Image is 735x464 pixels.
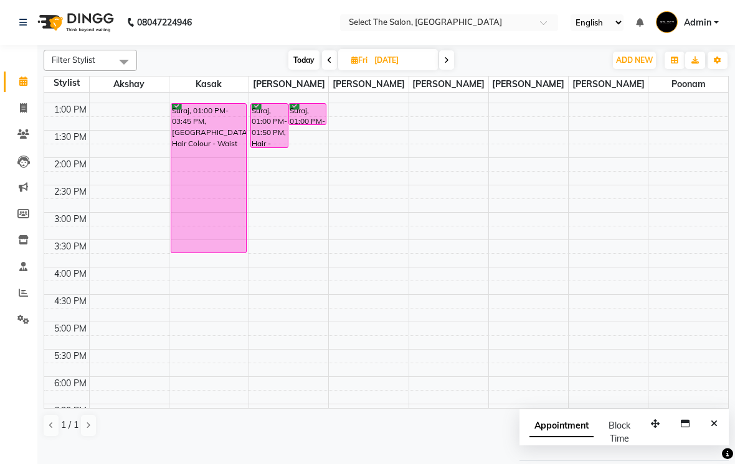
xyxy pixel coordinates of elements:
span: Fri [348,55,371,65]
div: 2:00 PM [52,158,89,171]
b: 08047224946 [137,5,192,40]
div: 4:00 PM [52,267,89,281]
div: Suraj, 01:00 PM-01:25 PM, Face - [PERSON_NAME] trim [289,104,326,124]
div: Suraj, 01:00 PM-03:45 PM, [GEOGRAPHIC_DATA] Hair Colour - Waist [171,104,246,253]
div: Stylist [44,77,89,90]
div: 4:30 PM [52,295,89,308]
div: 3:00 PM [52,213,89,226]
div: 1:00 PM [52,103,89,116]
span: Filter Stylist [52,55,95,65]
span: Poonam [648,77,728,92]
span: 1 / 1 [61,419,78,432]
span: [PERSON_NAME] [329,77,408,92]
span: Akshay [90,77,169,92]
span: Kasak [169,77,249,92]
div: 5:00 PM [52,322,89,335]
button: Close [705,414,723,434]
div: 6:00 PM [52,377,89,390]
input: 2025-09-05 [371,51,433,70]
div: 1:30 PM [52,131,89,144]
span: [PERSON_NAME] [489,77,568,92]
div: 3:30 PM [52,240,89,253]
span: ADD NEW [616,55,653,65]
span: Today [288,50,320,70]
span: Appointment [529,415,594,437]
img: Admin [656,11,678,33]
span: [PERSON_NAME] [569,77,648,92]
span: Admin [684,16,711,29]
span: [PERSON_NAME] [409,77,488,92]
span: Block Time [609,420,630,444]
div: 6:30 PM [52,404,89,417]
div: 5:30 PM [52,350,89,363]
button: ADD NEW [613,52,656,69]
div: 2:30 PM [52,185,89,198]
img: logo [32,5,117,40]
div: Suraj, 01:00 PM-01:50 PM, Hair - Mens Haircolour [251,104,288,147]
span: [PERSON_NAME] [249,77,328,92]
